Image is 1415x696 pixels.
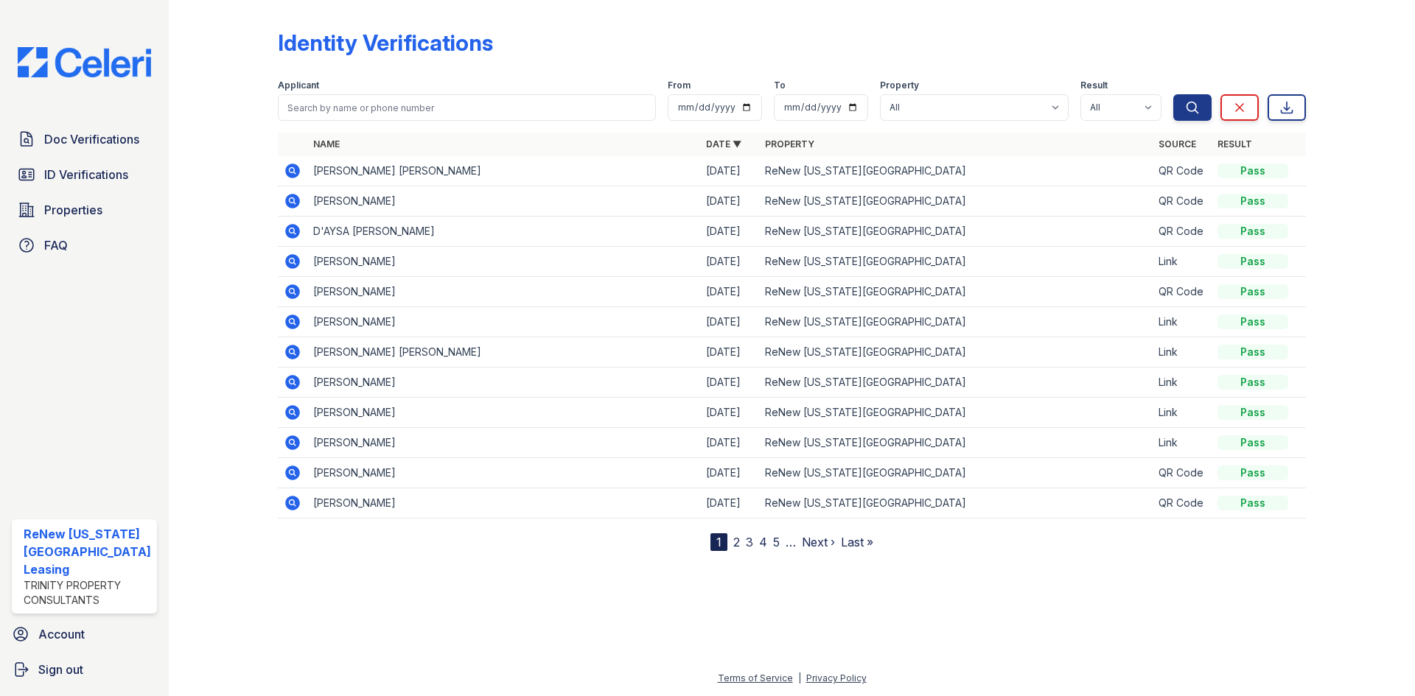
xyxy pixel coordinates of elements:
[802,535,835,549] a: Next ›
[307,156,700,186] td: [PERSON_NAME] [PERSON_NAME]
[759,156,1152,186] td: ReNew [US_STATE][GEOGRAPHIC_DATA]
[700,217,759,247] td: [DATE]
[773,535,780,549] a: 5
[6,619,163,649] a: Account
[759,217,1152,247] td: ReNew [US_STATE][GEOGRAPHIC_DATA]
[1153,488,1212,519] td: QR Code
[307,307,700,337] td: [PERSON_NAME]
[706,138,741,150] a: Date ▼
[1080,80,1108,91] label: Result
[1217,435,1288,450] div: Pass
[765,138,814,150] a: Property
[1153,368,1212,398] td: Link
[1153,156,1212,186] td: QR Code
[1217,164,1288,178] div: Pass
[44,236,68,254] span: FAQ
[668,80,691,91] label: From
[700,398,759,428] td: [DATE]
[700,156,759,186] td: [DATE]
[700,458,759,488] td: [DATE]
[798,672,801,683] div: |
[759,337,1152,368] td: ReNew [US_STATE][GEOGRAPHIC_DATA]
[733,535,740,549] a: 2
[700,428,759,458] td: [DATE]
[307,428,700,458] td: [PERSON_NAME]
[1217,405,1288,420] div: Pass
[1217,375,1288,390] div: Pass
[24,578,151,608] div: Trinity Property Consultants
[759,458,1152,488] td: ReNew [US_STATE][GEOGRAPHIC_DATA]
[746,535,753,549] a: 3
[700,337,759,368] td: [DATE]
[1153,428,1212,458] td: Link
[1153,307,1212,337] td: Link
[1153,458,1212,488] td: QR Code
[880,80,919,91] label: Property
[1153,186,1212,217] td: QR Code
[1153,247,1212,277] td: Link
[786,533,796,551] span: …
[1217,194,1288,208] div: Pass
[1153,277,1212,307] td: QR Code
[44,166,128,183] span: ID Verifications
[38,661,83,678] span: Sign out
[806,672,867,683] a: Privacy Policy
[1217,284,1288,299] div: Pass
[313,138,340,150] a: Name
[44,130,139,148] span: Doc Verifications
[24,525,151,578] div: ReNew [US_STATE][GEOGRAPHIC_DATA] Leasing
[1217,314,1288,329] div: Pass
[759,488,1152,519] td: ReNew [US_STATE][GEOGRAPHIC_DATA]
[1217,254,1288,269] div: Pass
[44,201,102,219] span: Properties
[1153,217,1212,247] td: QR Code
[307,488,700,519] td: [PERSON_NAME]
[759,368,1152,398] td: ReNew [US_STATE][GEOGRAPHIC_DATA]
[774,80,786,91] label: To
[1217,138,1252,150] a: Result
[1217,345,1288,359] div: Pass
[700,186,759,217] td: [DATE]
[759,398,1152,428] td: ReNew [US_STATE][GEOGRAPHIC_DATA]
[307,458,700,488] td: [PERSON_NAME]
[1153,337,1212,368] td: Link
[278,94,656,121] input: Search by name or phone number
[700,488,759,519] td: [DATE]
[1153,398,1212,428] td: Link
[307,368,700,398] td: [PERSON_NAME]
[759,247,1152,277] td: ReNew [US_STATE][GEOGRAPHIC_DATA]
[1217,496,1288,510] div: Pass
[307,186,700,217] td: [PERSON_NAME]
[759,535,767,549] a: 4
[700,368,759,398] td: [DATE]
[759,307,1152,337] td: ReNew [US_STATE][GEOGRAPHIC_DATA]
[759,277,1152,307] td: ReNew [US_STATE][GEOGRAPHIC_DATA]
[278,80,319,91] label: Applicant
[700,307,759,337] td: [DATE]
[1217,224,1288,239] div: Pass
[710,533,727,551] div: 1
[278,29,493,56] div: Identity Verifications
[759,428,1152,458] td: ReNew [US_STATE][GEOGRAPHIC_DATA]
[38,625,85,643] span: Account
[307,398,700,428] td: [PERSON_NAME]
[12,160,157,189] a: ID Verifications
[759,186,1152,217] td: ReNew [US_STATE][GEOGRAPHIC_DATA]
[1159,138,1196,150] a: Source
[307,247,700,277] td: [PERSON_NAME]
[841,535,873,549] a: Last »
[1217,465,1288,480] div: Pass
[307,217,700,247] td: D'AYSA [PERSON_NAME]
[700,277,759,307] td: [DATE]
[6,655,163,684] a: Sign out
[12,124,157,154] a: Doc Verifications
[700,247,759,277] td: [DATE]
[12,231,157,260] a: FAQ
[12,195,157,225] a: Properties
[718,672,793,683] a: Terms of Service
[6,47,163,77] img: CE_Logo_Blue-a8612792a0a2168367f1c8372b55b34899dd931a85d93a1a3d3e32e68fde9ad4.png
[307,337,700,368] td: [PERSON_NAME] [PERSON_NAME]
[307,277,700,307] td: [PERSON_NAME]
